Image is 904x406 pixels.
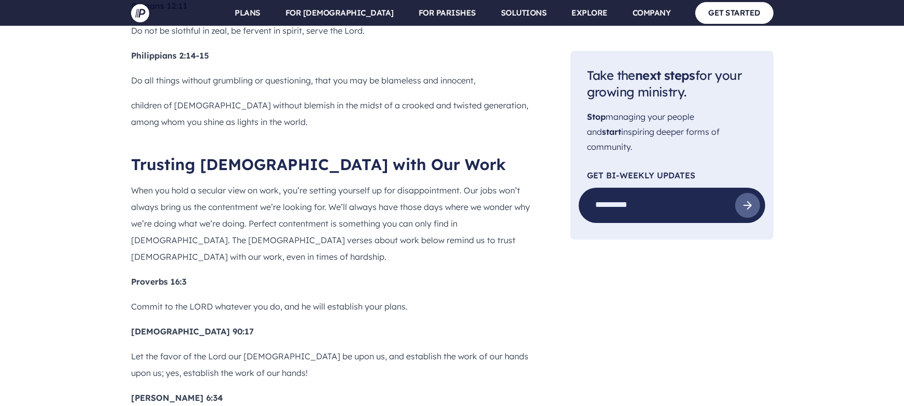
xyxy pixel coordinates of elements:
[131,182,537,265] p: When you hold a secular view on work, you’re setting yourself up for disappointment. Our jobs won...
[131,326,254,337] b: [DEMOGRAPHIC_DATA] 90:17
[131,50,209,61] b: Philippians 2:14-15
[131,155,537,174] h2: Trusting [DEMOGRAPHIC_DATA] with Our Work
[587,67,742,100] span: Take the for your growing ministry.
[131,276,186,287] b: Proverbs 16:3
[635,67,695,83] span: next steps
[695,2,773,23] a: GET STARTED
[131,22,537,39] p: Do not be slothful in zeal, be fervent in spirit, serve the Lord.
[602,127,621,137] span: start
[131,97,537,130] p: children of [DEMOGRAPHIC_DATA] without blemish in the midst of a crooked and twisted generation, ...
[587,171,757,179] p: Get Bi-Weekly Updates
[131,298,537,315] p: Commit to the LORD whatever you do, and he will establish your plans.
[131,72,537,89] p: Do all things without grumbling or questioning, that you may be blameless and innocent,
[587,110,757,155] p: managing your people and inspiring deeper forms of community.
[131,348,537,381] p: Let the favor of the Lord our [DEMOGRAPHIC_DATA] be upon us, and establish the work of our hands ...
[587,112,606,122] span: Stop
[131,393,223,403] b: [PERSON_NAME] 6:34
